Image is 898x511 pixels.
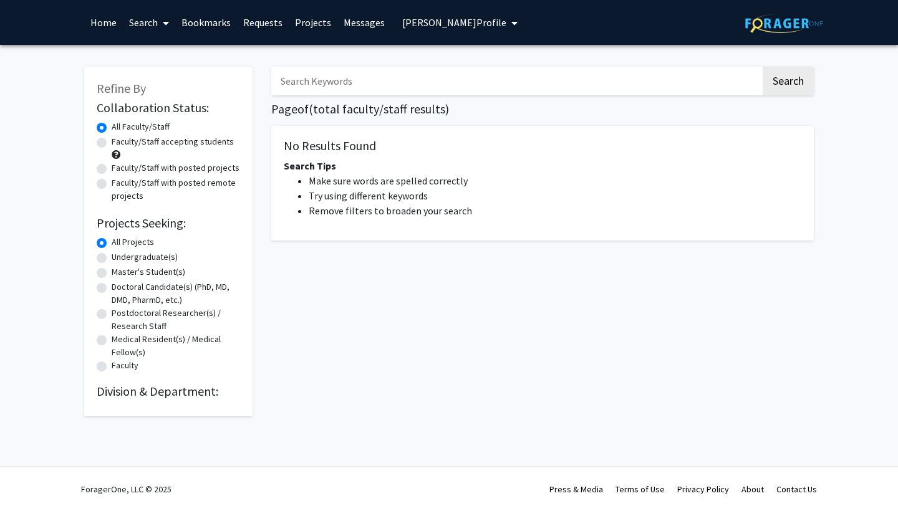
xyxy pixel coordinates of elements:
[237,1,289,44] a: Requests
[112,333,240,359] label: Medical Resident(s) / Medical Fellow(s)
[616,484,665,495] a: Terms of Use
[776,484,817,495] a: Contact Us
[112,120,170,133] label: All Faculty/Staff
[97,384,240,399] h2: Division & Department:
[175,1,237,44] a: Bookmarks
[309,203,801,218] li: Remove filters to broaden your search
[309,173,801,188] li: Make sure words are spelled correctly
[112,251,178,264] label: Undergraduate(s)
[271,102,814,117] h1: Page of ( total faculty/staff results)
[112,265,185,279] label: Master's Student(s)
[271,67,761,95] input: Search Keywords
[112,307,240,333] label: Postdoctoral Researcher(s) / Research Staff
[402,16,506,29] span: [PERSON_NAME] Profile
[745,14,823,33] img: ForagerOne Logo
[309,188,801,203] li: Try using different keywords
[112,280,240,307] label: Doctoral Candidate(s) (PhD, MD, DMD, PharmD, etc.)
[284,160,336,172] span: Search Tips
[112,135,234,148] label: Faculty/Staff accepting students
[97,80,146,96] span: Refine By
[81,467,171,511] div: ForagerOne, LLC © 2025
[84,1,123,44] a: Home
[112,161,239,174] label: Faculty/Staff with posted projects
[549,484,603,495] a: Press & Media
[741,484,764,495] a: About
[112,236,154,249] label: All Projects
[677,484,729,495] a: Privacy Policy
[97,100,240,115] h2: Collaboration Status:
[112,176,240,203] label: Faculty/Staff with posted remote projects
[289,1,337,44] a: Projects
[763,67,814,95] button: Search
[97,216,240,231] h2: Projects Seeking:
[337,1,391,44] a: Messages
[271,253,814,282] nav: Page navigation
[123,1,175,44] a: Search
[284,138,801,153] h5: No Results Found
[112,359,138,372] label: Faculty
